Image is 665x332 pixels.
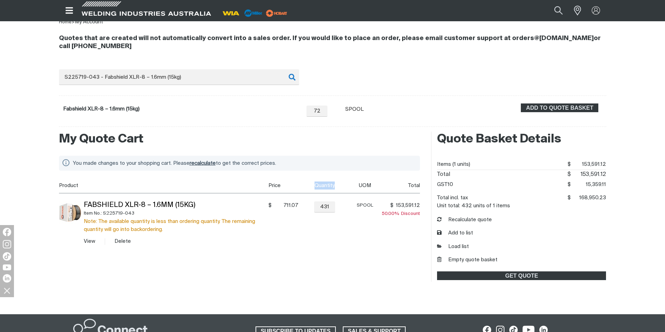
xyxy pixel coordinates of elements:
a: Fabshield XLR-8 – 1.6mm (15kg) [63,106,140,111]
div: Note: The available quantity is less than ordering quantity. The remaining quantity will go into ... [84,217,266,233]
a: My Account [75,19,103,24]
span: $ [268,202,272,209]
img: miller [264,8,289,18]
span: $ [568,182,571,187]
img: Facebook [3,228,11,236]
span: > [72,20,75,24]
span: $ [390,202,393,209]
span: 153,591.12 [396,202,420,209]
span: 50.00% [382,211,401,216]
img: YouTube [3,264,11,270]
button: Delete Fabshield XLR-8 – 1.6mm (15kg) [114,237,131,245]
a: GET QUOTE [437,271,606,280]
img: hide socials [1,285,13,296]
input: Product name or item number... [59,69,299,85]
h2: My Quote Cart [59,132,420,147]
a: Fabshield XLR-8 – 1.6mm (15kg) [84,202,195,209]
button: Empty quote basket [437,256,497,264]
th: UOM [348,178,379,193]
span: $ [568,195,571,200]
dt: GST10 [437,179,453,190]
img: TikTok [3,252,11,261]
span: ADD TO QUOTE BASKET [522,103,598,113]
span: 168,950.23 [571,193,606,203]
img: LinkedIn [3,274,11,283]
button: Search products [547,3,570,18]
button: Recalculate quote [437,216,492,224]
th: Price [266,178,298,193]
img: Instagram [3,240,11,248]
th: Total [379,178,420,193]
dt: Total [437,170,450,179]
button: Add to list [437,229,473,237]
span: Discount [382,211,420,216]
img: Fabshield XLR-8 – 1.6mm (15kg) [59,201,81,224]
h2: Quote Basket Details [437,132,606,147]
th: Quantity [298,178,348,193]
a: @[DOMAIN_NAME] [534,35,594,41]
a: Home [59,20,72,24]
span: $ [568,162,571,167]
span: $ [567,172,571,177]
span: 153,591.12 [571,159,606,170]
a: View Fabshield XLR-8 – 1.6mm (15kg) [84,239,95,244]
input: Product name or item number... [538,3,570,18]
span: GET QUOTE [438,271,605,280]
dt: Items (1 units) [437,159,470,170]
span: recalculate cart [190,161,216,166]
a: miller [264,10,289,16]
div: SPOOL [345,106,364,114]
span: 711.07 [274,202,298,209]
button: Add Fabshield XLR-8 – 1.6mm (15kg) to the shopping cart [521,103,598,113]
span: 153,591.12 [571,170,606,179]
div: Item No.: S225719-043 [84,209,266,217]
span: 15,359.11 [571,179,606,190]
dt: Unit total: 432 units of 1 items [437,203,510,208]
div: You made changes to your shopping cart. Please to get the correct prices. [73,159,412,168]
div: Product or group for quick order [59,69,606,127]
dt: Total incl. tax [437,193,468,203]
th: Product [59,178,266,193]
a: Load list [437,243,469,251]
h4: Quotes that are created will not automatically convert into a sales order. If you would like to p... [59,34,606,51]
div: SPOOL [351,201,379,209]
